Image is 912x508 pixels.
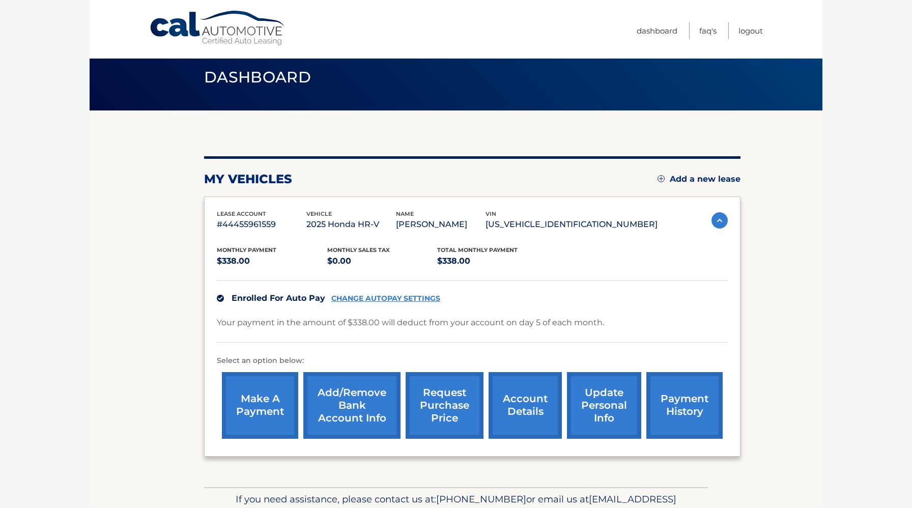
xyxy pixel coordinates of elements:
[711,212,728,229] img: accordion-active.svg
[406,372,483,439] a: request purchase price
[437,254,548,268] p: $338.00
[327,246,390,253] span: Monthly sales Tax
[699,22,717,39] a: FAQ's
[489,372,562,439] a: account details
[149,10,287,46] a: Cal Automotive
[658,175,665,182] img: add.svg
[437,246,518,253] span: Total Monthly Payment
[306,217,396,232] p: 2025 Honda HR-V
[396,210,414,217] span: name
[217,254,327,268] p: $338.00
[396,217,486,232] p: [PERSON_NAME]
[331,294,440,303] a: CHANGE AUTOPAY SETTINGS
[217,316,604,330] p: Your payment in the amount of $338.00 will deduct from your account on day 5 of each month.
[204,68,311,87] span: Dashboard
[637,22,677,39] a: Dashboard
[217,217,306,232] p: #44455961559
[486,217,658,232] p: [US_VEHICLE_IDENTIFICATION_NUMBER]
[232,293,325,303] span: Enrolled For Auto Pay
[217,246,276,253] span: Monthly Payment
[306,210,332,217] span: vehicle
[217,355,728,367] p: Select an option below:
[303,372,401,439] a: Add/Remove bank account info
[327,254,438,268] p: $0.00
[646,372,723,439] a: payment history
[658,174,740,184] a: Add a new lease
[222,372,298,439] a: make a payment
[217,210,266,217] span: lease account
[567,372,641,439] a: update personal info
[204,172,292,187] h2: my vehicles
[217,295,224,302] img: check.svg
[486,210,496,217] span: vin
[436,493,526,505] span: [PHONE_NUMBER]
[738,22,763,39] a: Logout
